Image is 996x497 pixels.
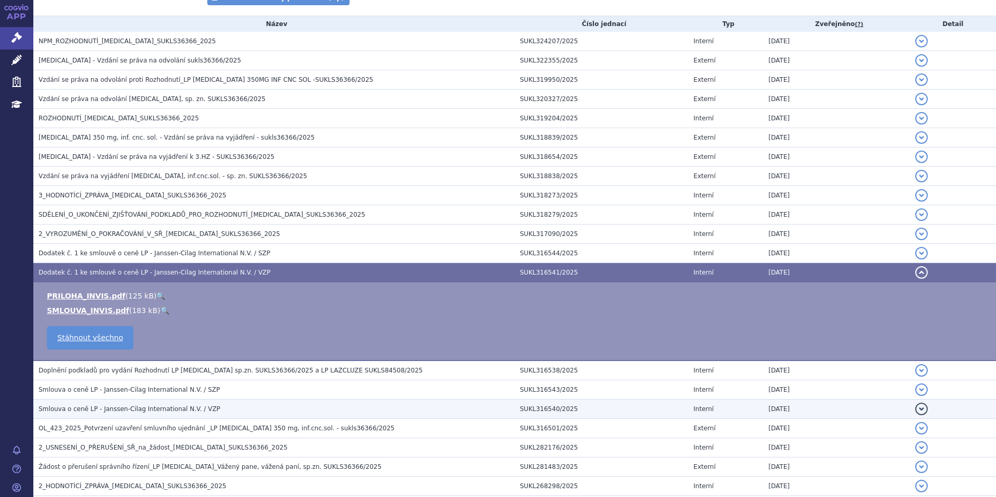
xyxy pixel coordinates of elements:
[515,419,688,438] td: SUKL316501/2025
[33,16,515,32] th: Název
[688,16,763,32] th: Typ
[39,95,266,103] span: Vzdání se práva na odvolání RYBREVANT, sp. zn. SUKLS36366/2025
[763,205,910,225] td: [DATE]
[515,51,688,70] td: SUKL322355/2025
[515,477,688,496] td: SUKL268298/2025
[763,380,910,400] td: [DATE]
[47,291,986,301] li: ( )
[693,38,714,45] span: Interní
[693,482,714,490] span: Interní
[763,419,910,438] td: [DATE]
[515,70,688,90] td: SUKL319950/2025
[915,441,928,454] button: detail
[915,364,928,377] button: detail
[693,172,715,180] span: Externí
[763,477,910,496] td: [DATE]
[515,32,688,51] td: SUKL324207/2025
[128,292,154,300] span: 125 kB
[763,128,910,147] td: [DATE]
[915,93,928,105] button: detail
[693,250,714,257] span: Interní
[39,386,220,393] span: Smlouva o ceně LP - Janssen-Cilag International N.V. / SZP
[915,461,928,473] button: detail
[39,405,220,413] span: Smlouva o ceně LP - Janssen-Cilag International N.V. / VZP
[47,305,986,316] li: ( )
[515,400,688,419] td: SUKL316540/2025
[515,244,688,263] td: SUKL316544/2025
[693,367,714,374] span: Interní
[693,444,714,451] span: Interní
[855,21,863,28] abbr: (?)
[915,266,928,279] button: detail
[47,292,126,300] a: PRILOHA_INVIS.pdf
[763,244,910,263] td: [DATE]
[763,147,910,167] td: [DATE]
[39,153,275,160] span: RYBREVANT - Vzdání se práva na vyjádření k 3.HZ - SUKLS36366/2025
[693,405,714,413] span: Interní
[39,211,365,218] span: SDĚLENÍ_O_UKONČENÍ_ZJIŠŤOVÁNÍ_PODKLADŮ_PRO_ROZHODNUTÍ_RYBREVANT_SUKLS36366_2025
[763,361,910,380] td: [DATE]
[693,192,714,199] span: Interní
[915,228,928,240] button: detail
[910,16,996,32] th: Detail
[693,153,715,160] span: Externí
[915,189,928,202] button: detail
[763,70,910,90] td: [DATE]
[915,170,928,182] button: detail
[915,383,928,396] button: detail
[693,425,715,432] span: Externí
[915,73,928,86] button: detail
[763,90,910,109] td: [DATE]
[515,90,688,109] td: SUKL320327/2025
[693,230,714,238] span: Interní
[763,263,910,282] td: [DATE]
[39,425,394,432] span: OL_423_2025_Potvrzení uzavření smluvního ujednání _LP RYBREVANT 350 mg, inf.cnc.sol. - sukls36366...
[39,57,241,64] span: RYBREVANT - Vzdání se práva na odvolání sukls36366/2025
[693,57,715,64] span: Externí
[515,205,688,225] td: SUKL318279/2025
[47,326,133,350] a: Stáhnout všechno
[39,230,280,238] span: 2_VYROZUMĚNÍ_O_POKRAČOVÁNÍ_V_SŘ_RYBREVANT_SUKLS36366_2025
[693,95,715,103] span: Externí
[915,480,928,492] button: detail
[515,380,688,400] td: SUKL316543/2025
[915,35,928,47] button: detail
[39,76,373,83] span: Vzdání se práva na odvolání proti Rozhodnutí_LP RYBREVANT 350MG INF CNC SOL -SUKLS36366/2025
[915,112,928,125] button: detail
[515,167,688,186] td: SUKL318838/2025
[132,306,157,315] span: 183 kB
[763,186,910,205] td: [DATE]
[915,151,928,163] button: detail
[156,292,165,300] a: 🔍
[693,134,715,141] span: Externí
[39,134,315,141] span: RYBREVANT 350 mg, inf. cnc. sol. - Vzdání se práva na vyjádření - sukls36366/2025
[39,463,381,470] span: Žádost o přerušení správního řízení_LP RYBREVANT_Vážený pane, vážená paní, sp.zn. SUKLS36366/2025
[763,438,910,457] td: [DATE]
[515,128,688,147] td: SUKL318839/2025
[39,172,307,180] span: Vzdání se práva na vyjádření RYBREVANT, inf.cnc.sol. - sp. zn. SUKLS36366/2025
[915,131,928,144] button: detail
[915,422,928,434] button: detail
[515,186,688,205] td: SUKL318273/2025
[515,263,688,282] td: SUKL316541/2025
[915,247,928,259] button: detail
[763,32,910,51] td: [DATE]
[515,147,688,167] td: SUKL318654/2025
[915,403,928,415] button: detail
[515,457,688,477] td: SUKL281483/2025
[915,54,928,67] button: detail
[763,400,910,419] td: [DATE]
[515,361,688,380] td: SUKL316538/2025
[160,306,169,315] a: 🔍
[39,269,270,276] span: Dodatek č. 1 ke smlouvě o ceně LP - Janssen-Cilag International N.V. / VZP
[763,16,910,32] th: Zveřejněno
[693,115,714,122] span: Interní
[39,38,216,45] span: NPM_ROZHODNUTÍ_RYBREVANT_SUKLS36366_2025
[763,109,910,128] td: [DATE]
[763,167,910,186] td: [DATE]
[47,306,129,315] a: SMLOUVA_INVIS.pdf
[763,457,910,477] td: [DATE]
[515,438,688,457] td: SUKL282176/2025
[515,16,688,32] th: Číslo jednací
[39,250,270,257] span: Dodatek č. 1 ke smlouvě o ceně LP - Janssen-Cilag International N.V. / SZP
